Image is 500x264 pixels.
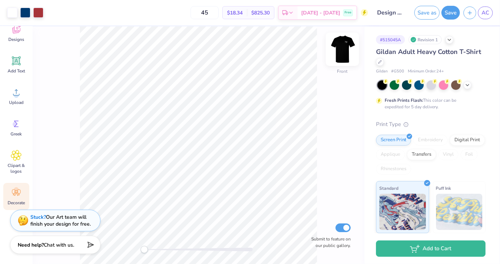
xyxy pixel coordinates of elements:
div: Revision 1 [409,35,442,44]
img: Front [328,35,357,64]
span: Free [345,10,351,15]
strong: Stuck? [30,214,46,221]
div: # 515045A [376,35,405,44]
button: Save [441,6,460,20]
div: Front [337,68,348,75]
strong: Fresh Prints Flash: [385,97,423,103]
input: – – [191,6,219,19]
img: Standard [379,194,426,230]
span: Add Text [8,68,25,74]
span: Clipart & logos [4,163,28,174]
div: Vinyl [438,149,458,160]
span: $825.30 [251,9,270,17]
div: Screen Print [376,135,411,146]
span: Decorate [8,200,25,206]
span: Chat with us. [44,242,74,248]
span: Puff Ink [436,184,451,192]
span: [DATE] - [DATE] [301,9,340,17]
span: # G500 [391,68,404,75]
span: Gildan [376,68,388,75]
a: AC [478,7,493,19]
input: Untitled Design [372,5,407,20]
span: Gildan Adult Heavy Cotton T-Shirt [376,47,481,56]
div: Accessibility label [141,246,148,253]
span: Greek [11,131,22,137]
span: Minimum Order: 24 + [408,68,444,75]
strong: Need help? [18,242,44,248]
label: Submit to feature on our public gallery. [307,236,351,249]
button: Save as [414,6,440,20]
span: Standard [379,184,398,192]
button: Add to Cart [376,240,486,257]
span: AC [482,9,489,17]
div: This color can be expedited for 5 day delivery. [385,97,474,110]
div: Print Type [376,120,486,129]
div: Embroidery [413,135,448,146]
div: Our Art team will finish your design for free. [30,214,91,227]
span: Upload [9,100,23,105]
img: Puff Ink [436,194,483,230]
div: Digital Print [450,135,485,146]
span: $18.34 [227,9,243,17]
div: Foil [461,149,478,160]
span: Designs [8,37,24,42]
div: Applique [376,149,405,160]
div: Transfers [407,149,436,160]
div: Rhinestones [376,164,411,175]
